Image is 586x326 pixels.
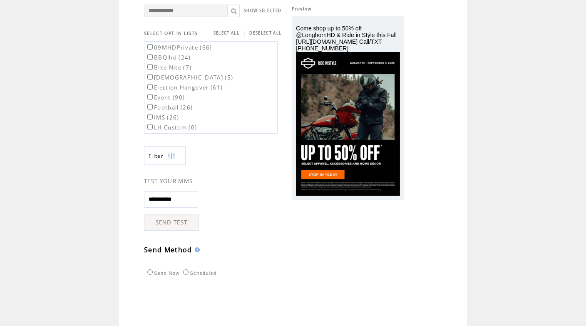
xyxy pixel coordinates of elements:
span: Come shop up to 50% off @LonghornHD & Ride in Style this Fall [URL][DOMAIN_NAME] Call/TXT [PHONE_... [296,25,396,52]
label: [DEMOGRAPHIC_DATA] (5) [146,74,233,81]
label: Election Hangover (61) [146,84,223,91]
input: Football (26) [147,104,153,109]
input: Election Hangover (61) [147,84,153,90]
a: SEND TEST [144,214,199,231]
label: IMS (26) [146,114,179,121]
input: LH Custom (0) [147,124,153,129]
a: DESELECT ALL [249,30,281,36]
label: Football (26) [146,104,193,111]
span: | [243,30,246,37]
span: SELECT OPT-IN LISTS [144,30,198,36]
input: Send Now [147,269,153,275]
input: IMS (26) [147,114,153,119]
img: help.gif [192,247,200,252]
span: TEST YOUR MMS [144,177,193,185]
input: 09MHDPrivate (66) [147,44,153,50]
a: SHOW SELECTED [244,8,281,13]
input: Bike Nite (7) [147,64,153,70]
a: Filter [144,146,186,165]
input: [DEMOGRAPHIC_DATA] (5) [147,74,153,80]
input: Event (90) [147,94,153,100]
img: filters.png [168,147,175,165]
span: Show filters [149,152,164,159]
label: Event (90) [146,94,185,101]
label: 09MHDPrivate (66) [146,44,212,51]
input: BBQlhd (24) [147,54,153,60]
span: Preview [292,6,311,12]
span: Send Method [144,245,192,254]
label: LH Custom (0) [146,124,197,131]
label: Scheduled [181,271,216,276]
input: Scheduled [183,269,189,275]
label: Send Now [145,271,179,276]
a: SELECT ALL [214,30,239,36]
label: BBQlhd (24) [146,54,191,61]
label: Bike Nite (7) [146,64,191,71]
